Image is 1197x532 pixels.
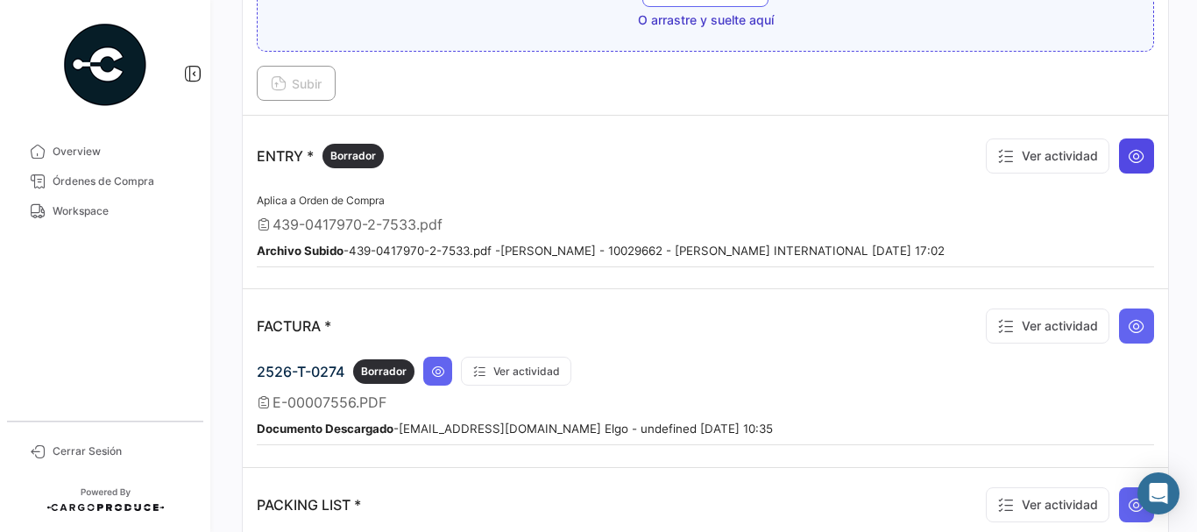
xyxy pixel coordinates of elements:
span: Subir [271,76,322,91]
a: Overview [14,137,196,167]
button: Ver actividad [986,138,1109,174]
b: Documento Descargado [257,422,393,436]
span: 439-0417970-2-7533.pdf [273,216,443,233]
span: O arrastre y suelte aquí [638,11,774,29]
a: Órdenes de Compra [14,167,196,196]
small: - 439-0417970-2-7533.pdf - [PERSON_NAME] - 10029662 - [PERSON_NAME] INTERNATIONAL [DATE] 17:02 [257,244,945,258]
div: Abrir Intercom Messenger [1137,472,1179,514]
span: E-00007556.PDF [273,394,386,411]
button: Ver actividad [461,357,571,386]
span: Aplica a Orden de Compra [257,194,385,207]
span: Borrador [361,364,407,379]
span: Órdenes de Compra [53,174,189,189]
p: FACTURA * [257,317,331,335]
span: Borrador [330,148,376,164]
button: Ver actividad [986,309,1109,344]
span: Workspace [53,203,189,219]
p: ENTRY * [257,144,384,168]
b: Archivo Subido [257,244,344,258]
a: Workspace [14,196,196,226]
p: PACKING LIST * [257,496,361,514]
button: Ver actividad [986,487,1109,522]
span: Overview [53,144,189,160]
span: 2526-T-0274 [257,363,344,380]
span: Cerrar Sesión [53,443,189,459]
img: powered-by.png [61,21,149,109]
small: - [EMAIL_ADDRESS][DOMAIN_NAME] Elgo - undefined [DATE] 10:35 [257,422,773,436]
button: Subir [257,66,336,101]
